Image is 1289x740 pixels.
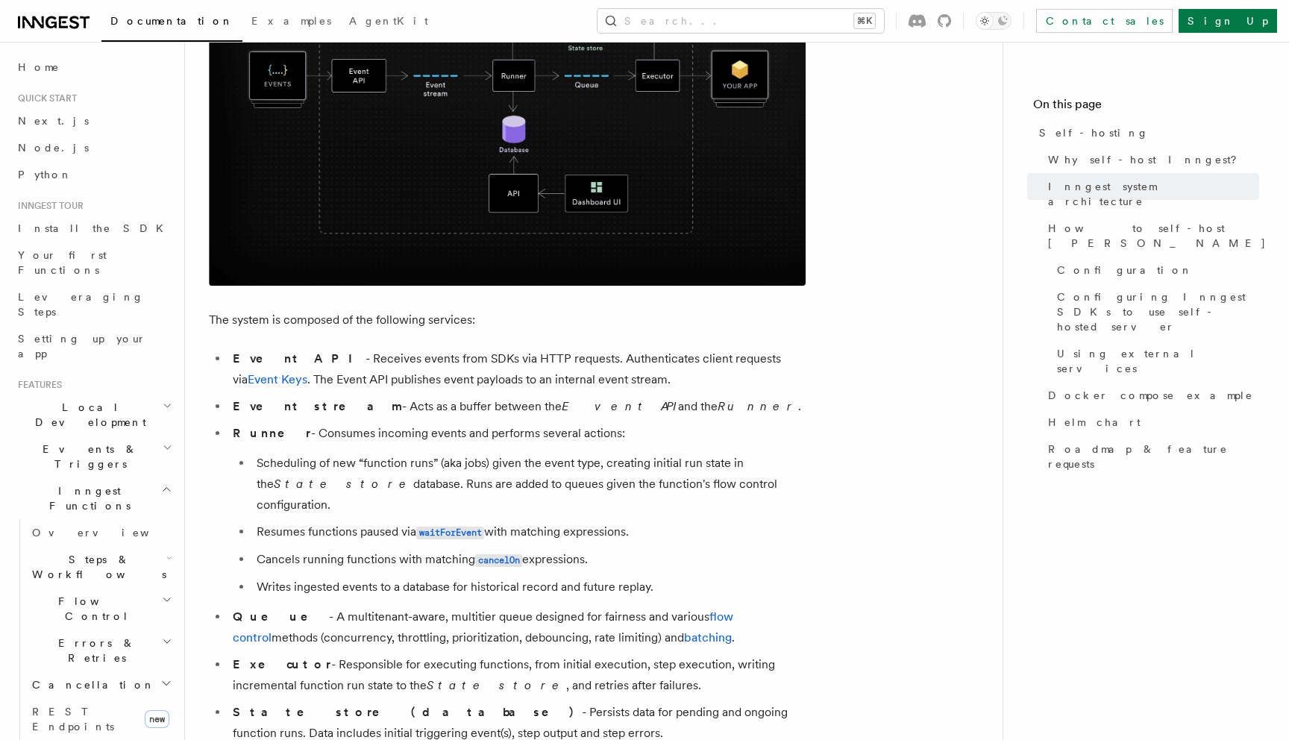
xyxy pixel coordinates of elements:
[252,577,806,598] li: Writes ingested events to a database for historical record and future replay.
[1042,382,1259,409] a: Docker compose example
[1039,125,1149,140] span: Self-hosting
[32,706,114,733] span: REST Endpoints
[562,399,678,413] em: Event API
[26,519,175,546] a: Overview
[18,222,172,234] span: Install the SDK
[1033,95,1259,119] h4: On this page
[242,4,340,40] a: Examples
[475,552,522,566] a: cancelOn
[12,134,175,161] a: Node.js
[349,15,428,27] span: AgentKit
[233,609,733,645] a: flow control
[228,606,806,648] li: - A multitenant-aware, multitier queue designed for fairness and various methods (concurrency, th...
[427,678,566,692] em: State store
[12,483,161,513] span: Inngest Functions
[26,588,175,630] button: Flow Control
[209,310,806,330] p: The system is composed of the following services:
[12,107,175,134] a: Next.js
[233,609,329,624] strong: Queue
[598,9,884,33] button: Search...⌘K
[228,423,806,598] li: - Consumes incoming events and performs several actions:
[12,54,175,81] a: Home
[1057,289,1259,334] span: Configuring Inngest SDKs to use self-hosted server
[12,242,175,283] a: Your first Functions
[1048,442,1259,471] span: Roadmap & feature requests
[416,527,484,539] code: waitForEvent
[1051,283,1259,340] a: Configuring Inngest SDKs to use self-hosted server
[12,436,175,477] button: Events & Triggers
[233,705,582,719] strong: State store (database)
[12,379,62,391] span: Features
[1048,221,1267,251] span: How to self-host [PERSON_NAME]
[18,249,107,276] span: Your first Functions
[1042,215,1259,257] a: How to self-host [PERSON_NAME]
[1042,173,1259,215] a: Inngest system architecture
[416,524,484,539] a: waitForEvent
[1033,119,1259,146] a: Self-hosting
[12,215,175,242] a: Install the SDK
[12,477,175,519] button: Inngest Functions
[12,283,175,325] a: Leveraging Steps
[252,453,806,515] li: Scheduling of new “function runs” (aka jobs) given the event type, creating initial run state in ...
[26,630,175,671] button: Errors & Retries
[252,521,806,543] li: Resumes functions paused via with matching expressions.
[1048,415,1141,430] span: Helm chart
[1057,346,1259,376] span: Using external services
[26,546,175,588] button: Steps & Workflows
[12,161,175,188] a: Python
[1042,146,1259,173] a: Why self-host Inngest?
[12,325,175,367] a: Setting up your app
[233,351,366,366] strong: Event API
[854,13,875,28] kbd: ⌘K
[274,477,413,491] em: State store
[110,15,233,27] span: Documentation
[1048,179,1259,209] span: Inngest system architecture
[12,394,175,436] button: Local Development
[228,396,806,417] li: - Acts as a buffer between the and the .
[26,677,155,692] span: Cancellation
[233,399,402,413] strong: Event stream
[1051,340,1259,382] a: Using external services
[1048,152,1247,167] span: Why self-host Inngest?
[26,594,162,624] span: Flow Control
[12,92,77,104] span: Quick start
[340,4,437,40] a: AgentKit
[475,554,522,567] code: cancelOn
[12,442,163,471] span: Events & Triggers
[1048,388,1253,403] span: Docker compose example
[228,348,806,390] li: - Receives events from SDKs via HTTP requests. Authenticates client requests via . The Event API ...
[32,527,186,539] span: Overview
[18,333,146,360] span: Setting up your app
[18,291,144,318] span: Leveraging Steps
[26,698,175,740] a: REST Endpointsnew
[18,169,72,181] span: Python
[145,710,169,728] span: new
[233,657,331,671] strong: Executor
[18,60,60,75] span: Home
[1042,436,1259,477] a: Roadmap & feature requests
[12,400,163,430] span: Local Development
[1057,263,1193,277] span: Configuration
[684,630,732,645] a: batching
[1179,9,1277,33] a: Sign Up
[18,142,89,154] span: Node.js
[1051,257,1259,283] a: Configuration
[248,372,307,386] a: Event Keys
[18,115,89,127] span: Next.js
[26,636,162,665] span: Errors & Retries
[101,4,242,42] a: Documentation
[1036,9,1173,33] a: Contact sales
[26,671,175,698] button: Cancellation
[233,426,311,440] strong: Runner
[1042,409,1259,436] a: Helm chart
[228,654,806,696] li: - Responsible for executing functions, from initial execution, step execution, writing incrementa...
[976,12,1012,30] button: Toggle dark mode
[718,399,798,413] em: Runner
[252,549,806,571] li: Cancels running functions with matching expressions.
[26,552,166,582] span: Steps & Workflows
[251,15,331,27] span: Examples
[12,200,84,212] span: Inngest tour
